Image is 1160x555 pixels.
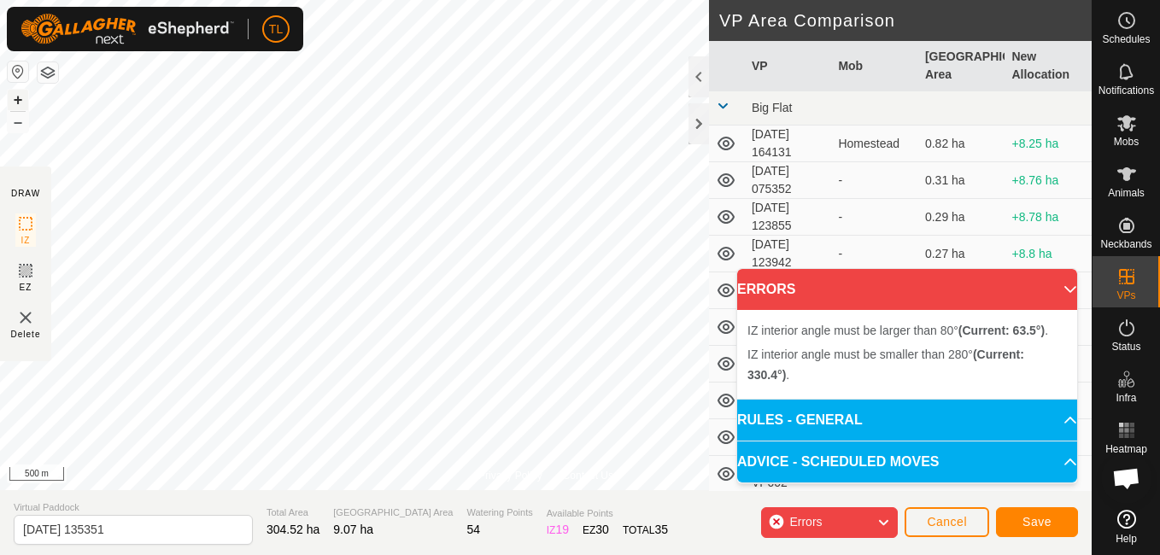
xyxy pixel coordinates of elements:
th: Mob [831,41,918,91]
span: [GEOGRAPHIC_DATA] Area [333,505,453,520]
a: Contact Us [563,468,613,483]
img: Gallagher Logo [21,14,234,44]
td: [DATE] 075352 [745,162,832,199]
span: IZ [21,234,31,247]
td: [DATE] 123942 [745,236,832,272]
a: Help [1093,503,1160,551]
span: Delete [11,328,41,341]
span: 30 [595,523,609,536]
span: Heatmap [1105,444,1147,454]
span: 9.07 ha [333,523,373,536]
span: Total Area [267,505,319,520]
a: Privacy Policy [478,468,542,483]
span: Infra [1116,393,1136,403]
td: [DATE] 164131 [745,126,832,162]
span: ADVICE - SCHEDULED MOVES [737,452,939,472]
div: - [838,172,911,190]
div: DRAW [11,187,40,200]
button: Cancel [905,507,989,537]
p-accordion-header: ERRORS [737,269,1077,310]
span: 19 [555,523,569,536]
span: TL [269,20,283,38]
b: (Current: 63.5°) [958,324,1045,337]
td: [DATE] 123855 [745,199,832,236]
span: Mobs [1114,137,1139,147]
th: [GEOGRAPHIC_DATA] Area [918,41,1005,91]
span: 304.52 ha [267,523,319,536]
span: IZ interior angle must be smaller than 280° . [747,348,1024,382]
span: Available Points [547,506,668,521]
div: TOTAL [623,521,668,539]
span: Cancel [927,515,967,529]
span: Neckbands [1100,239,1151,249]
button: Reset Map [8,61,28,82]
span: IZ interior angle must be larger than 80° . [747,324,1048,337]
span: Big Flat [752,101,792,114]
span: Save [1022,515,1052,529]
p-accordion-header: RULES - GENERAL [737,400,1077,441]
div: EZ [583,521,609,539]
span: Help [1116,534,1137,544]
td: 0.82 ha [918,126,1005,162]
div: Open chat [1101,453,1152,504]
span: Schedules [1102,34,1150,44]
h2: VP Area Comparison [719,10,1092,31]
td: +8.25 ha [1005,126,1092,162]
span: 35 [654,523,668,536]
p-accordion-content: ERRORS [737,310,1077,399]
td: 0.27 ha [918,236,1005,272]
p-accordion-header: ADVICE - SCHEDULED MOVES [737,441,1077,482]
td: +8.8 ha [1005,236,1092,272]
div: Homestead [838,135,911,153]
span: Notifications [1098,85,1154,96]
button: Save [996,507,1078,537]
th: New Allocation [1005,41,1092,91]
th: VP [745,41,832,91]
td: +8.76 ha [1005,162,1092,199]
span: Animals [1108,188,1145,198]
span: 54 [466,523,480,536]
span: EZ [20,281,32,294]
button: Map Layers [38,62,58,83]
span: Virtual Paddock [14,500,253,515]
span: Errors [789,515,822,529]
span: Watering Points [466,505,532,520]
div: - [838,245,911,263]
span: Status [1111,342,1140,352]
td: 0.31 ha [918,162,1005,199]
td: 0.29 ha [918,199,1005,236]
span: ERRORS [737,279,795,300]
div: - [838,208,911,226]
td: +8.78 ha [1005,199,1092,236]
button: – [8,112,28,132]
span: RULES - GENERAL [737,410,863,430]
span: VPs [1116,290,1135,301]
div: IZ [547,521,569,539]
img: VP [15,307,36,328]
button: + [8,90,28,110]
